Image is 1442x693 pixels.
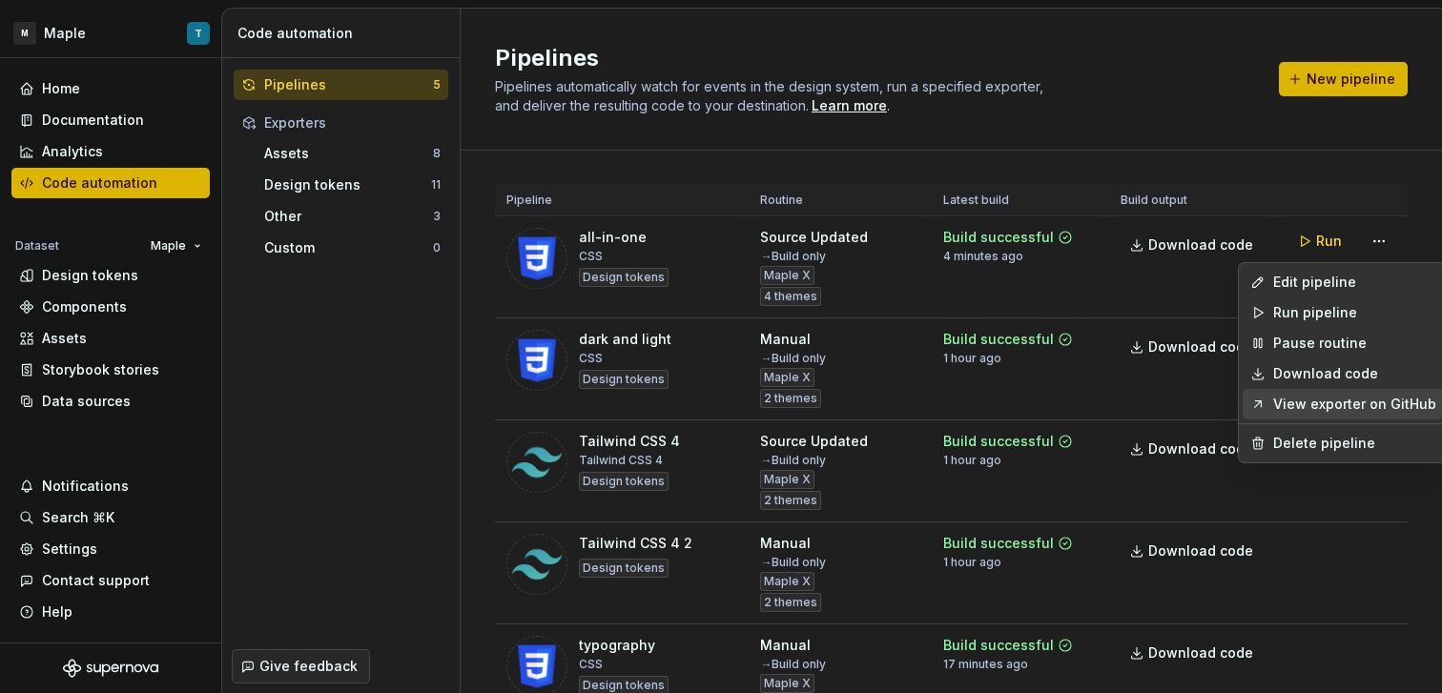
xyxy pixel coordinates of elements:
[1273,434,1436,453] div: Delete pipeline
[1273,364,1436,383] a: Download code
[1273,334,1436,353] div: Pause routine
[1273,303,1436,322] div: Run pipeline
[1273,273,1436,292] div: Edit pipeline
[1273,395,1436,414] a: View exporter on GitHub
